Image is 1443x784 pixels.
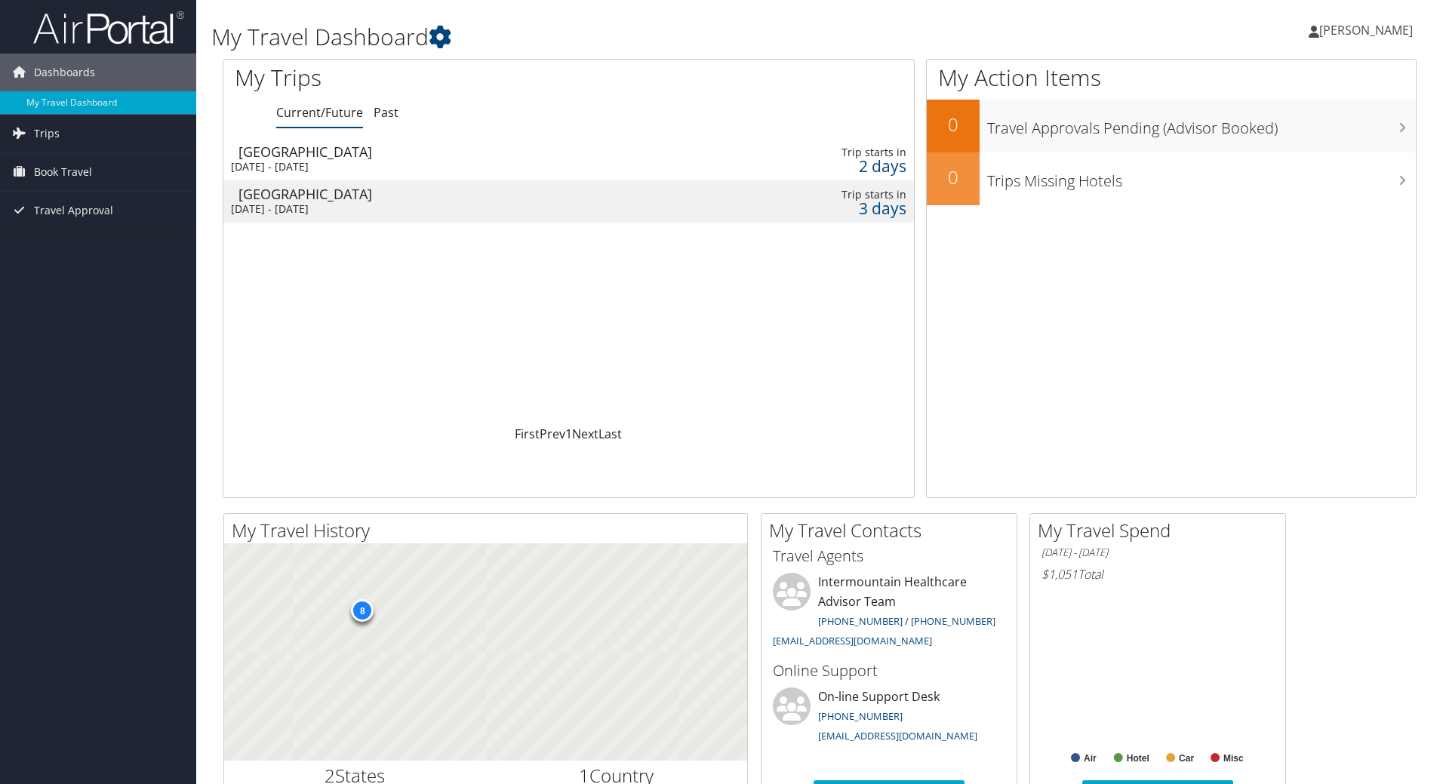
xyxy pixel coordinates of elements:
h2: My Travel History [232,518,747,543]
h3: Trips Missing Hotels [987,163,1416,192]
div: [GEOGRAPHIC_DATA] [238,145,660,158]
h2: My Travel Spend [1038,518,1285,543]
a: Prev [540,426,565,442]
div: [DATE] - [DATE] [231,202,653,216]
img: airportal-logo.png [33,10,184,45]
li: Intermountain Healthcare Advisor Team [765,573,1013,653]
a: 1 [565,426,572,442]
h3: Online Support [773,660,1005,681]
a: [EMAIL_ADDRESS][DOMAIN_NAME] [818,729,977,742]
a: Current/Future [276,104,363,121]
a: Past [374,104,398,121]
h1: My Action Items [927,62,1416,94]
span: Book Travel [34,153,92,191]
a: First [515,426,540,442]
h2: 0 [927,164,980,190]
span: $1,051 [1041,566,1078,583]
h1: My Travel Dashboard [211,21,1023,53]
span: [PERSON_NAME] [1319,22,1413,38]
div: [GEOGRAPHIC_DATA] [238,187,660,201]
text: Air [1084,753,1097,764]
text: Car [1179,753,1194,764]
h3: Travel Agents [773,546,1005,567]
h1: My Trips [235,62,615,94]
h2: 0 [927,112,980,137]
div: 3 days [749,201,906,215]
h3: Travel Approvals Pending (Advisor Booked) [987,110,1416,139]
span: Dashboards [34,54,95,91]
a: [PHONE_NUMBER] / [PHONE_NUMBER] [818,614,995,628]
a: 0Trips Missing Hotels [927,152,1416,205]
a: 0Travel Approvals Pending (Advisor Booked) [927,100,1416,152]
text: Hotel [1127,753,1149,764]
li: On-line Support Desk [765,687,1013,749]
div: Trip starts in [749,188,906,201]
div: [DATE] - [DATE] [231,160,653,174]
a: [PHONE_NUMBER] [818,709,903,723]
span: Trips [34,115,60,152]
text: Misc [1223,753,1244,764]
a: Next [572,426,598,442]
a: Last [598,426,622,442]
a: [EMAIL_ADDRESS][DOMAIN_NAME] [773,634,932,647]
div: 8 [351,599,374,622]
div: Trip starts in [749,146,906,159]
h6: [DATE] - [DATE] [1041,546,1274,560]
h2: My Travel Contacts [769,518,1017,543]
h6: Total [1041,566,1274,583]
div: 2 days [749,159,906,173]
span: Travel Approval [34,192,113,229]
a: [PERSON_NAME] [1309,8,1428,53]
